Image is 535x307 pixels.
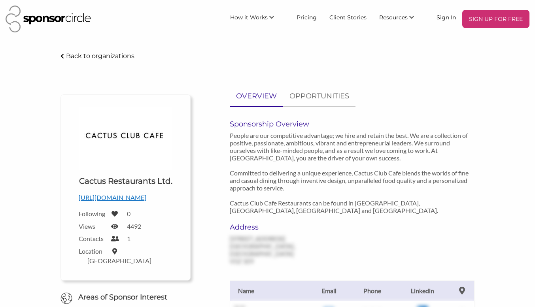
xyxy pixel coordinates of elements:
[224,10,290,28] li: How it Works
[127,222,141,230] label: 4492
[236,90,277,102] p: OVERVIEW
[230,132,475,214] p: People are our competitive advantage; we hire and retain the best. We are a collection of positiv...
[79,247,106,255] label: Location
[79,175,172,186] h1: Cactus Restaurants Ltd.
[230,14,268,21] span: How it Works
[230,281,309,301] th: Name
[465,13,526,25] p: SIGN UP FOR FREE
[60,292,72,304] img: Globe Icon
[87,257,151,264] label: [GEOGRAPHIC_DATA]
[230,120,475,128] h6: Sponsorship Overview
[79,222,106,230] label: Views
[323,10,373,24] a: Client Stories
[66,52,134,60] p: Back to organizations
[309,281,349,301] th: Email
[379,14,408,21] span: Resources
[290,10,323,24] a: Pricing
[79,107,172,170] img: Logo
[79,192,172,203] p: [URL][DOMAIN_NAME]
[6,6,91,32] img: Sponsor Circle Logo
[430,10,462,24] a: Sign In
[395,281,450,301] th: Linkedin
[289,90,349,102] p: OPPORTUNITIES
[349,281,395,301] th: Phone
[373,10,430,28] li: Resources
[127,235,130,242] label: 1
[79,235,106,242] label: Contacts
[127,210,130,217] label: 0
[230,223,303,232] h6: Address
[79,210,106,217] label: Following
[55,292,197,302] h6: Areas of Sponsor Interest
